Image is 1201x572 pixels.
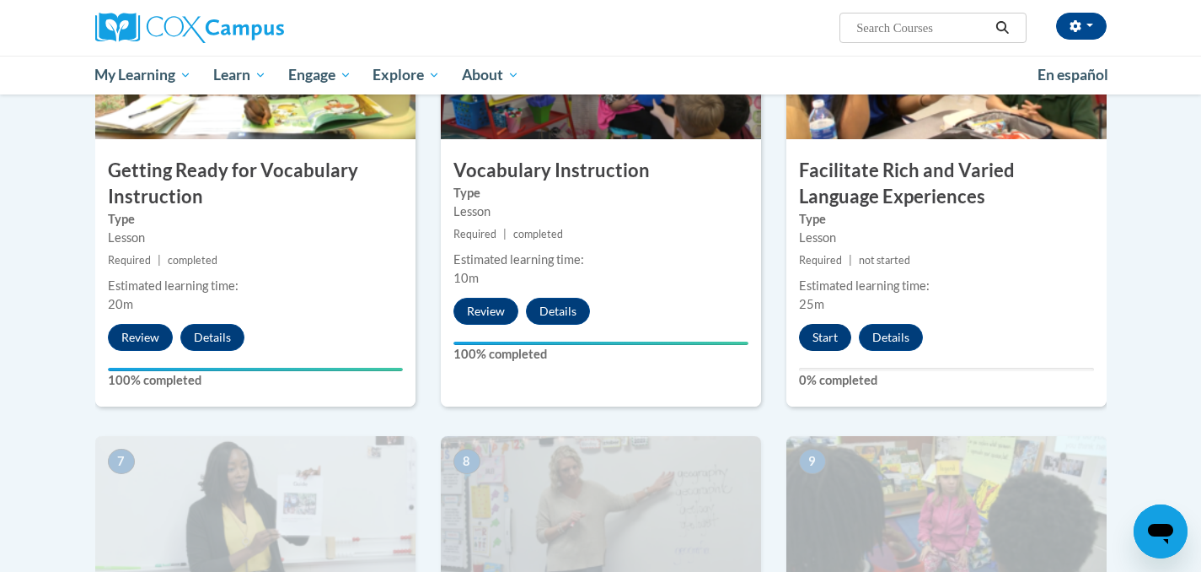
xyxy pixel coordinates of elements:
[513,228,563,240] span: completed
[1027,57,1119,93] a: En español
[799,297,824,311] span: 25m
[84,56,203,94] a: My Learning
[441,158,761,184] h3: Vocabulary Instruction
[453,342,748,345] div: Your progress
[108,254,151,267] span: Required
[1037,66,1108,84] span: En español
[158,254,161,267] span: |
[202,56,277,94] a: Learn
[453,449,480,474] span: 8
[95,158,416,210] h3: Getting Ready for Vocabulary Instruction
[70,56,1132,94] div: Main menu
[1134,505,1188,559] iframe: Button to launch messaging window
[799,371,1094,390] label: 0% completed
[451,56,530,94] a: About
[453,271,479,285] span: 10m
[855,18,989,38] input: Search Courses
[503,228,507,240] span: |
[526,298,590,325] button: Details
[799,210,1094,229] label: Type
[453,228,496,240] span: Required
[453,184,748,202] label: Type
[94,65,191,85] span: My Learning
[799,254,842,267] span: Required
[95,13,284,43] img: Cox Campus
[453,298,518,325] button: Review
[859,254,910,267] span: not started
[108,371,403,390] label: 100% completed
[799,229,1094,247] div: Lesson
[213,65,266,85] span: Learn
[799,449,826,474] span: 9
[288,65,351,85] span: Engage
[180,324,244,351] button: Details
[108,210,403,229] label: Type
[1056,13,1107,40] button: Account Settings
[453,202,748,221] div: Lesson
[362,56,451,94] a: Explore
[849,254,852,267] span: |
[108,297,133,311] span: 20m
[799,277,1094,295] div: Estimated learning time:
[108,449,135,474] span: 7
[373,65,440,85] span: Explore
[277,56,362,94] a: Engage
[799,324,851,351] button: Start
[108,368,403,371] div: Your progress
[108,324,173,351] button: Review
[462,65,519,85] span: About
[786,158,1107,210] h3: Facilitate Rich and Varied Language Experiences
[453,251,748,269] div: Estimated learning time:
[108,277,403,295] div: Estimated learning time:
[989,18,1015,38] button: Search
[95,13,416,43] a: Cox Campus
[453,345,748,364] label: 100% completed
[108,229,403,247] div: Lesson
[859,324,923,351] button: Details
[168,254,217,267] span: completed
